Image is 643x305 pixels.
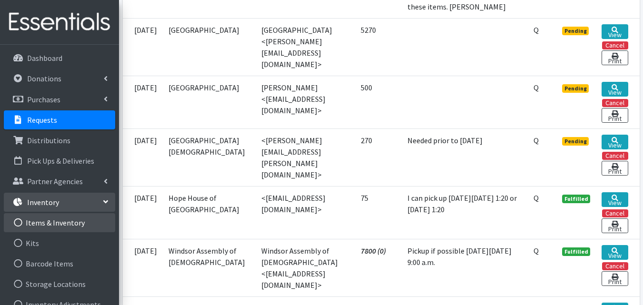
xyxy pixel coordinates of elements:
[27,115,57,125] p: Requests
[602,192,628,207] a: View
[163,18,256,76] td: [GEOGRAPHIC_DATA]
[602,99,628,107] button: Cancel
[123,239,163,296] td: [DATE]
[4,213,115,232] a: Items & Inventory
[256,76,355,128] td: [PERSON_NAME] <[EMAIL_ADDRESS][DOMAIN_NAME]>
[27,74,61,83] p: Donations
[4,254,115,273] a: Barcode Items
[4,151,115,170] a: Pick Ups & Deliveries
[562,247,591,256] span: Fulfilled
[4,110,115,129] a: Requests
[402,128,528,186] td: Needed prior to [DATE]
[602,245,628,260] a: View
[534,83,539,92] abbr: Quantity
[534,25,539,35] abbr: Quantity
[256,186,355,239] td: <[EMAIL_ADDRESS][DOMAIN_NAME]>
[123,128,163,186] td: [DATE]
[27,53,62,63] p: Dashboard
[602,161,628,176] a: Print
[602,135,628,149] a: View
[562,27,589,35] span: Pending
[602,41,628,49] button: Cancel
[602,271,628,286] a: Print
[123,18,163,76] td: [DATE]
[355,128,402,186] td: 270
[4,172,115,191] a: Partner Agencies
[27,177,83,186] p: Partner Agencies
[602,218,628,233] a: Print
[562,84,589,93] span: Pending
[602,152,628,160] button: Cancel
[534,136,539,145] abbr: Quantity
[256,128,355,186] td: <[PERSON_NAME][EMAIL_ADDRESS][PERSON_NAME][DOMAIN_NAME]>
[4,275,115,294] a: Storage Locations
[602,108,628,123] a: Print
[534,193,539,203] abbr: Quantity
[163,128,256,186] td: [GEOGRAPHIC_DATA][DEMOGRAPHIC_DATA]
[355,18,402,76] td: 5270
[534,246,539,256] abbr: Quantity
[602,262,628,270] button: Cancel
[402,186,528,239] td: I can pick up [DATE][DATE] 1:20 or [DATE] 1:20
[355,186,402,239] td: 75
[602,209,628,217] button: Cancel
[4,49,115,68] a: Dashboard
[562,137,589,146] span: Pending
[4,234,115,253] a: Kits
[27,156,94,166] p: Pick Ups & Deliveries
[562,195,591,203] span: Fulfilled
[355,239,402,296] td: 7800 (0)
[163,186,256,239] td: Hope House of [GEOGRAPHIC_DATA]
[27,136,70,145] p: Distributions
[602,24,628,39] a: View
[402,239,528,296] td: Pickup if possible [DATE][DATE] 9:00 a.m.
[256,18,355,76] td: [GEOGRAPHIC_DATA] <[PERSON_NAME][EMAIL_ADDRESS][DOMAIN_NAME]>
[256,239,355,296] td: Windsor Assembly of [DEMOGRAPHIC_DATA] <[EMAIL_ADDRESS][DOMAIN_NAME]>
[123,76,163,128] td: [DATE]
[27,95,60,104] p: Purchases
[4,90,115,109] a: Purchases
[27,197,59,207] p: Inventory
[602,82,628,97] a: View
[123,186,163,239] td: [DATE]
[4,6,115,38] img: HumanEssentials
[4,193,115,212] a: Inventory
[602,50,628,65] a: Print
[355,76,402,128] td: 500
[163,76,256,128] td: [GEOGRAPHIC_DATA]
[4,69,115,88] a: Donations
[163,239,256,296] td: Windsor Assembly of [DEMOGRAPHIC_DATA]
[4,131,115,150] a: Distributions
